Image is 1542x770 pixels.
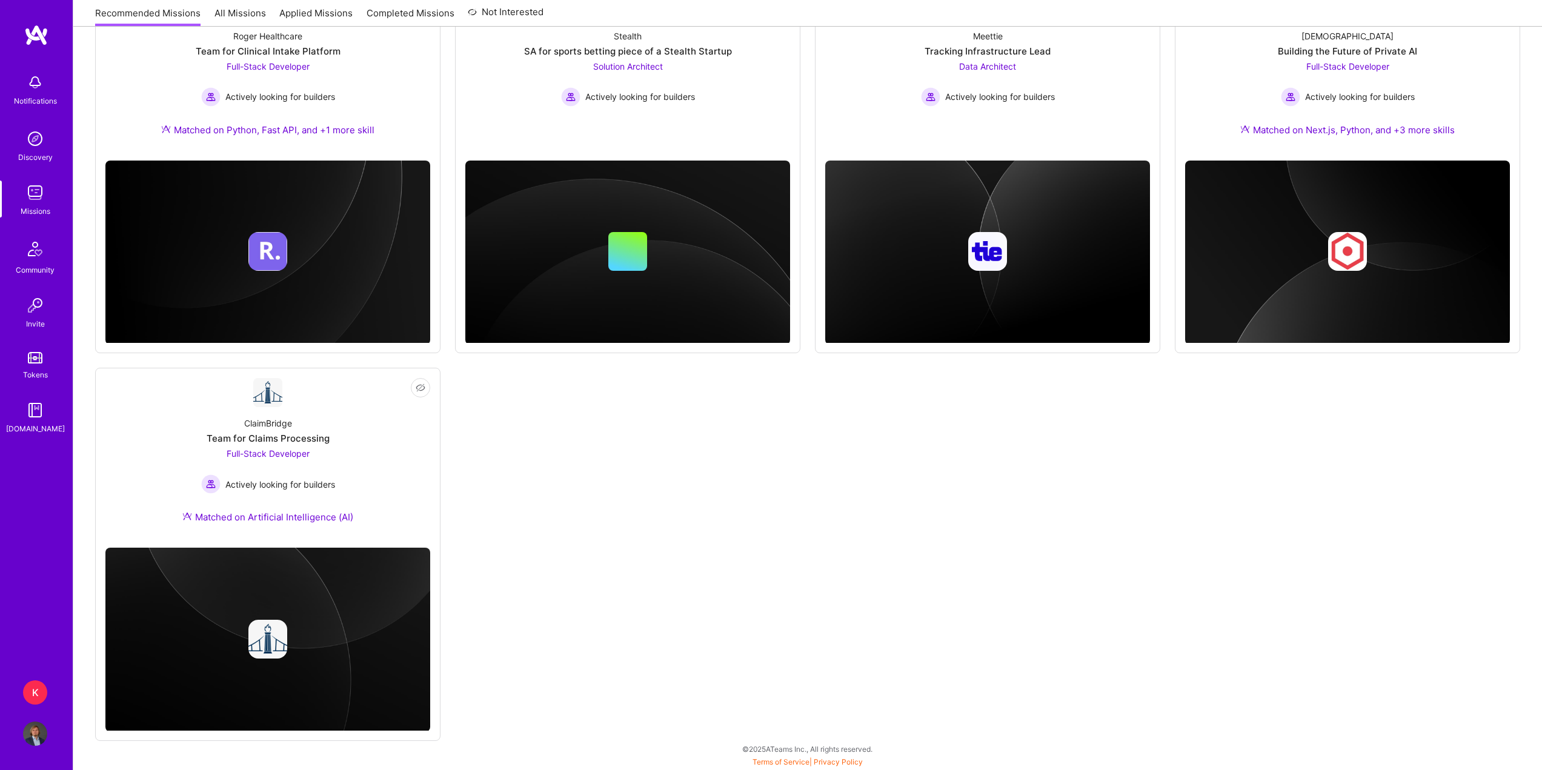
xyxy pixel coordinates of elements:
div: Invite [26,317,45,330]
div: Tokens [23,368,48,381]
div: [DOMAIN_NAME] [6,422,65,435]
div: Team for Claims Processing [207,432,330,445]
img: Invite [23,293,47,317]
i: icon EyeClosed [416,383,425,393]
a: Recommended Missions [95,7,201,27]
a: All Missions [214,7,266,27]
img: Company logo [248,232,287,271]
img: Company logo [1328,232,1367,271]
img: tokens [28,352,42,363]
span: Full-Stack Developer [227,448,310,459]
span: Full-Stack Developer [227,61,310,71]
img: cover [105,161,430,345]
a: Applied Missions [279,7,353,27]
img: discovery [23,127,47,151]
div: ClaimBridge [244,417,292,430]
span: | [753,757,863,766]
div: Matched on Next.js, Python, and +3 more skills [1240,124,1455,136]
span: Actively looking for builders [945,90,1055,103]
a: Company LogoClaimBridgeTeam for Claims ProcessingFull-Stack Developer Actively looking for builde... [105,378,430,538]
img: teamwork [23,181,47,205]
div: Stealth [614,30,642,42]
span: Actively looking for builders [225,90,335,103]
div: Team for Clinical Intake Platform [196,45,341,58]
div: Meettie [973,30,1003,42]
img: User Avatar [23,722,47,746]
a: Privacy Policy [814,757,863,766]
div: SA for sports betting piece of a Stealth Startup [524,45,732,58]
a: User Avatar [20,722,50,746]
div: Notifications [14,95,57,107]
span: Data Architect [959,61,1016,71]
div: Matched on Python, Fast API, and +1 more skill [161,124,374,136]
img: Actively looking for builders [921,87,940,107]
img: cover [825,161,1150,345]
img: Actively looking for builders [201,474,221,494]
div: Matched on Artificial Intelligence (AI) [182,511,353,523]
img: Actively looking for builders [561,87,580,107]
img: guide book [23,398,47,422]
img: Company logo [248,620,287,659]
a: Terms of Service [753,757,809,766]
span: Actively looking for builders [1305,90,1415,103]
span: Full-Stack Developer [1306,61,1389,71]
img: Company Logo [253,378,282,407]
img: bell [23,70,47,95]
div: [DEMOGRAPHIC_DATA] [1301,30,1394,42]
div: © 2025 ATeams Inc., All rights reserved. [73,734,1542,764]
span: Actively looking for builders [225,478,335,491]
div: Tracking Infrastructure Lead [925,45,1051,58]
span: Actively looking for builders [585,90,695,103]
img: Actively looking for builders [1281,87,1300,107]
div: Missions [21,205,50,217]
img: cover [105,548,430,732]
span: Solution Architect [593,61,663,71]
a: Completed Missions [367,7,454,27]
div: K [23,680,47,705]
div: Community [16,264,55,276]
div: Discovery [18,151,53,164]
img: logo [24,24,48,46]
div: Roger Healthcare [233,30,302,42]
div: Building the Future of Private AI [1278,45,1417,58]
img: cover [465,161,790,345]
img: cover [1185,161,1510,345]
img: Ateam Purple Icon [182,511,192,521]
img: Ateam Purple Icon [161,124,171,134]
img: Company logo [968,232,1007,271]
a: K [20,680,50,705]
img: Actively looking for builders [201,87,221,107]
img: Community [21,234,50,264]
img: Ateam Purple Icon [1240,124,1250,134]
a: Not Interested [468,5,543,27]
